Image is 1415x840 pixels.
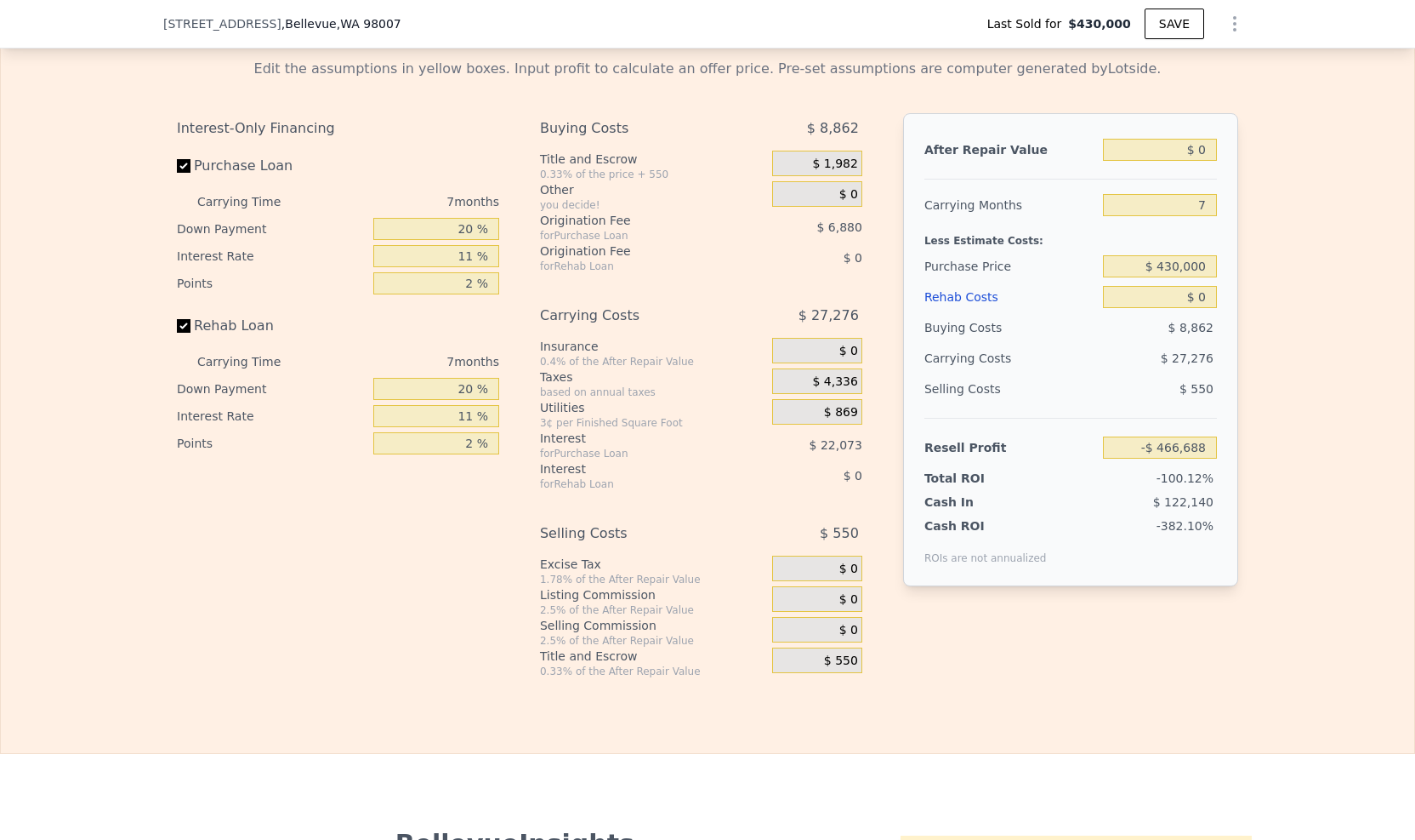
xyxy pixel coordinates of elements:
div: Utilities [540,399,765,416]
div: Interest Rate [177,243,367,270]
div: Carrying Costs [540,300,730,331]
label: Purchase Loan [177,151,367,181]
div: Carrying Time [197,348,308,375]
div: Origination Fee [540,243,730,260]
div: Origination Fee [540,212,730,229]
div: ROIs are not annualized [924,534,1047,565]
span: $ 27,276 [798,300,859,331]
div: Carrying Time [197,188,308,215]
div: Resell Profit [924,432,1096,463]
div: Down Payment [177,375,367,403]
span: $ 4,336 [812,374,857,390]
div: Down Payment [177,215,367,243]
div: Points [177,270,367,297]
span: , Bellevue [281,15,401,32]
span: $ 550 [820,518,859,549]
div: Other [540,181,765,198]
div: Excise Tax [540,556,765,573]
div: 3¢ per Finished Square Foot [540,416,765,430]
div: 2.5% of the After Repair Value [540,603,765,617]
span: , WA 98007 [337,17,401,31]
div: Cash In [924,494,1031,511]
input: Purchase Loan [177,159,190,173]
div: Selling Costs [540,518,730,549]
div: Points [177,430,367,457]
span: $ 0 [839,562,858,577]
span: $430,000 [1068,15,1131,32]
div: for Purchase Loan [540,447,730,460]
div: for Purchase Loan [540,229,730,243]
div: 7 months [315,188,499,215]
div: Interest [540,430,730,447]
div: 2.5% of the After Repair Value [540,634,765,648]
div: Selling Costs [924,374,1096,404]
div: Edit the assumptions in yellow boxes. Input profit to calculate an offer price. Pre-set assumptio... [177,59,1238,79]
span: $ 22,073 [810,438,862,452]
div: Less Estimate Costs: [924,220,1217,251]
div: Buying Costs [540,113,730,144]
span: -382.10% [1156,519,1213,533]
div: 7 months [315,348,499,375]
button: SAVE [1145,9,1204,39]
span: $ 1,982 [812,157,857,172]
span: [STREET_ADDRESS] [163,15,281,32]
span: $ 0 [844,469,862,483]
div: 0.33% of the price + 550 [540,168,765,181]
div: Interest Rate [177,403,367,430]
div: Taxes [540,369,765,386]
span: $ 0 [839,344,858,359]
div: Buying Costs [924,312,1096,343]
div: After Repair Value [924,134,1096,165]
div: Interest [540,460,730,477]
div: Total ROI [924,470,1031,487]
span: -100.12% [1156,471,1213,485]
span: $ 0 [839,187,858,203]
span: $ 8,862 [807,113,859,144]
span: Last Sold for [987,15,1069,32]
div: 0.33% of the After Repair Value [540,665,765,678]
span: $ 6,880 [816,220,861,234]
div: for Rehab Loan [540,260,730,273]
div: Purchase Price [924,251,1096,282]
div: based on annual taxes [540,386,765,399]
div: Rehab Costs [924,282,1096,312]
input: Rehab Loan [177,319,190,333]
div: Listing Commission [540,586,765,603]
span: $ 550 [824,654,858,669]
span: $ 122,140 [1153,495,1213,509]
button: Show Options [1218,7,1252,41]
div: Title and Escrow [540,151,765,168]
div: Interest-Only Financing [177,113,499,144]
div: Carrying Costs [924,343,1031,374]
label: Rehab Loan [177,311,367,341]
div: Carrying Months [924,190,1096,220]
div: 1.78% of the After Repair Value [540,573,765,586]
span: $ 0 [839,592,858,608]
span: $ 27,276 [1161,351,1213,365]
div: Insurance [540,338,765,355]
div: Selling Commission [540,617,765,634]
div: for Rehab Loan [540,477,730,491]
div: Cash ROI [924,517,1047,534]
div: you decide! [540,198,765,212]
div: 0.4% of the After Repair Value [540,355,765,369]
span: $ 0 [839,623,858,638]
span: $ 0 [844,251,862,265]
span: $ 869 [824,405,858,420]
div: Title and Escrow [540,648,765,665]
span: $ 8,862 [1168,321,1213,334]
span: $ 550 [1179,382,1213,396]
